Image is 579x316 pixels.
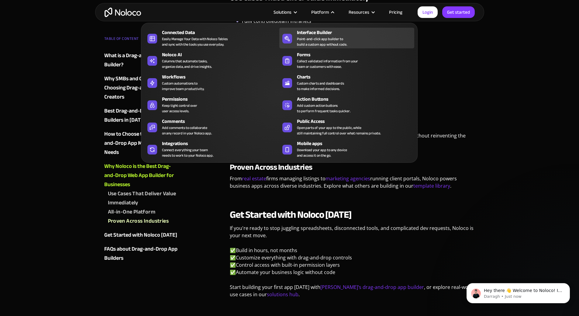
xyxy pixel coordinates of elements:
[381,8,410,16] a: Pricing
[266,8,304,16] div: Solutions
[457,270,579,313] iframe: Intercom notifications message
[162,125,212,136] div: Add comments to collaborate on any record in your Noloco app.
[230,283,475,303] p: Start building your first app [DATE] with , or explore real-world use cases in our .
[297,103,350,114] div: Add custom action buttons to perform frequent tasks quicker.
[311,8,329,16] div: Platform
[279,72,414,93] a: ChartsCustom charts and dashboardsto make informed decisions.
[162,140,282,147] div: Integrations
[413,182,450,189] a: template library
[230,224,475,244] p: If you're ready to stop juggling spreadsheets, disconnected tools, and complicated dev requests, ...
[162,29,282,36] div: Connected Data
[279,94,414,115] a: Action ButtonsAdd custom action buttonsto perform frequent tasks quicker.
[108,207,156,217] div: All-in-One Platform
[144,139,279,159] a: IntegrationsConnect everything your teamneeds to work to your Noloco app.
[320,284,424,290] a: [PERSON_NAME]’s drag-and-drop app builder
[274,8,291,16] div: Solutions
[144,50,279,71] a: Noloco AIColumns that automate tasks,organize data, and drive insights.
[104,231,177,240] div: Get Started with Noloco [DATE]
[162,118,282,125] div: Comments
[279,28,414,48] a: Interface BuilderPoint-and-click app builder tobuild a custom app without code.
[104,34,178,46] div: TABLE OF CONTENT
[297,125,381,136] div: Open parts of your app to the public, while still maintaining full control over what remains priv...
[279,139,414,159] a: Mobile appsDownload your app to any deviceand access it on the go.
[108,217,178,226] a: Proven Across Industries
[144,116,279,137] a: CommentsAdd comments to collaborateon any record in your Noloco app.
[230,175,475,194] p: From firms managing listings to running client portals, Noloco powers business apps across divers...
[108,189,178,207] a: Use Cases That Deliver Value Immediately
[267,291,298,298] a: solutions hub
[297,58,358,69] div: Collect validated information from your team or customers with ease.
[297,95,417,103] div: Action Buttons
[297,147,347,158] span: Download your app to any device and access it on the go.
[297,29,417,36] div: Interface Builder
[297,140,417,147] div: Mobile apps
[349,8,369,16] div: Resources
[162,36,228,47] div: Easily Manage Your Data with Noloco Tables and sync with the tools you use everyday.
[104,51,178,69] a: What is a Drag-and-Drop App Builder?
[104,162,178,189] a: Why Noloco is the Best Drag-and-Drop Web App Builder for Businesses
[104,74,178,102] a: Why SMBs and Ops Teams Are Choosing Drag-and-Drop App Creators
[144,28,279,48] a: Connected DataEasily Manage Your Data with Noloco Tablesand sync with the tools you use everyday.
[105,8,141,17] a: home
[162,95,282,103] div: Permissions
[418,6,438,18] a: Login
[108,207,178,217] a: All-in-One Platform
[162,73,282,81] div: Workflows
[297,118,417,125] div: Public Access
[104,245,178,263] a: FAQs about Drag-and-Drop App Builders
[104,130,178,157] a: How to Choose the Best Drag-and-Drop App Maker for Your Needs
[297,73,417,81] div: Charts
[162,58,212,69] div: Columns that automate tasks, organize data, and drive insights.
[304,8,341,16] div: Platform
[242,175,266,182] a: real estate
[144,94,279,115] a: PermissionsKeep tight control overuser access levels.
[162,147,213,158] div: Connect everything your team needs to work to your Noloco app.
[144,72,279,93] a: WorkflowsCustom automations toimprove team productivity.
[108,217,169,226] div: Proven Across Industries
[341,8,381,16] div: Resources
[162,81,204,92] div: Custom automations to improve team productivity.
[326,175,370,182] a: marketing agencies
[442,6,475,18] a: Get started
[162,51,282,58] div: Noloco AI
[104,231,178,240] a: Get Started with Noloco [DATE]
[279,116,414,137] a: Public AccessOpen parts of your app to the public, whilestill maintaining full control over what ...
[297,36,347,47] div: Point-and-click app builder to build a custom app without code.
[230,247,475,280] p: ✅Build in hours, not months ✅Customize everything with drag-and-drop controls ✅Control access wit...
[279,50,414,71] a: FormsCollect validated information from yourteam or customers with ease.
[230,206,351,224] strong: Get Started with Noloco [DATE]
[297,81,344,92] div: Custom charts and dashboards to make informed decisions.
[297,51,417,58] div: Forms
[141,14,418,163] nav: Platform
[104,106,178,125] a: Best Drag-and-Drop App Builders in [DATE]
[162,103,197,114] div: Keep tight control over user access levels.
[230,160,312,175] strong: Proven Across Industries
